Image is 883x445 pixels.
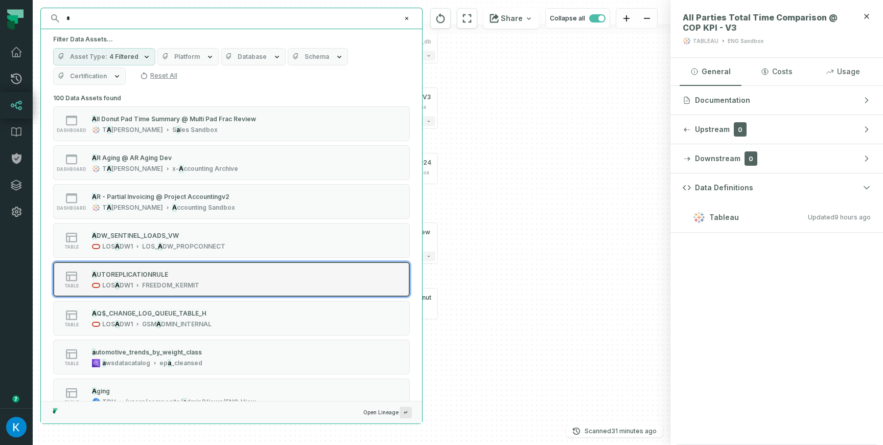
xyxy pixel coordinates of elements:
[172,165,238,173] div: x-Accounting Archive
[161,320,212,328] span: DMIN_INTERNAL
[53,223,410,258] button: tableLOSADW1LOS_ADW_PROPCONNECT
[92,387,97,395] mark: A
[391,169,429,177] div: Sales Sandbox
[142,320,212,328] div: GSMADMIN_INTERNAL
[142,281,199,290] div: FREEDOM_KERMIT
[142,320,156,328] span: GSM
[734,122,747,137] span: 0
[92,348,96,356] mark: a
[70,72,107,80] span: Certification
[158,242,162,251] mark: A
[97,193,229,201] span: R - Partial Invoicing @ Project Accountingv2
[64,244,79,250] span: table
[53,35,410,43] h5: Filter Data Assets...
[483,8,539,29] button: Share
[172,204,235,212] div: Accounting Sandbox
[107,204,111,212] mark: A
[172,126,218,134] div: Sales Sandbox
[834,213,871,221] relative-time: Aug 27, 2025, 1:01 AM GMT+3
[97,387,110,395] span: ging
[384,294,431,302] span: thon NPT Donut
[120,320,133,328] span: DW1
[146,242,158,251] span: OS_
[746,58,807,85] button: Costs
[106,359,150,367] span: wsdatacatalog
[57,128,86,133] span: dashboard
[402,13,412,24] button: Clear search query
[566,425,663,437] button: Scanned[DATE] 10:03:08 AM
[174,53,200,61] span: Platform
[64,361,79,366] span: table
[142,242,225,251] div: LOS_ADW_PROPCONNECT
[64,400,79,405] span: table
[53,379,410,413] button: tableTDV/users/composite/admin/Views/ENG_View
[683,12,848,33] span: All Parties Total Time Comparison @ COP KPI - V3
[109,53,138,61] span: 4 Filtered
[97,271,168,278] span: UTOREPLICATIONRULE
[221,48,286,65] button: Database
[102,126,163,134] div: TABLEAU
[695,153,740,164] span: Downstream
[102,204,107,212] span: T
[142,242,146,251] span: L
[238,53,267,61] span: Database
[102,359,106,367] mark: a
[172,204,177,212] mark: A
[6,417,27,437] img: avatar of Kosta Shougaev
[125,398,256,406] div: /users/composite/admin/Views/ENG_View
[102,165,107,173] span: T
[159,359,202,367] div: epa_cleansed
[92,309,97,317] mark: A
[159,359,168,367] span: ep
[808,213,871,221] span: Updated
[111,204,163,212] span: [PERSON_NAME]
[709,212,739,222] span: Tableau
[156,320,161,328] mark: A
[96,348,202,356] span: utomotive_trends_by_weight_class
[41,91,422,401] div: Suggestions
[404,38,431,46] div: lpi_raw_db
[102,165,163,173] div: TABLEAU
[97,309,206,317] span: Q$_CHANGE_LOG_QUEUE_TABLE_H
[102,242,115,251] span: LOS
[53,106,410,141] button: dashboardTA[PERSON_NAME]Sales Sandbox
[102,359,150,367] div: awsdatacatalog
[70,53,107,61] span: Asset Type
[172,165,179,173] span: x-
[387,159,431,167] span: yson Mill 2024
[111,126,163,134] span: [PERSON_NAME]
[107,126,111,134] mark: A
[111,165,163,173] span: [PERSON_NAME]
[64,283,79,288] span: table
[177,204,235,212] span: ccounting Sandbox
[115,281,120,290] mark: A
[57,206,86,211] span: dashboard
[102,398,116,406] div: TDV
[102,126,107,134] span: T
[391,103,426,112] div: ENG Sandbox
[305,53,329,61] span: Schema
[174,398,183,406] span: te/
[346,93,431,101] div: All Parties Total Time Comparison @ COP KPI - V3
[53,68,126,85] button: Certification
[57,167,86,172] span: dashboard
[695,183,753,193] span: Data Definitions
[168,359,171,367] mark: a
[102,320,133,328] div: LOSADW1
[120,242,133,251] span: DW1
[115,242,120,251] mark: A
[346,294,431,302] div: All LOS Time @ Aethon NPT Donut
[120,281,133,290] span: DW1
[92,232,97,239] mark: A
[670,173,883,202] button: Data Definitions
[179,165,183,173] mark: A
[346,159,431,167] div: All Donut Pad Time Summary @ Grayson Mill 2024
[107,165,111,173] mark: A
[92,115,97,123] mark: A
[97,154,172,162] span: R Aging @ AR Aging Dev
[183,398,187,406] mark: a
[183,165,238,173] span: ccounting Archive
[97,115,256,123] span: ll Donut Pad Time Summary @ Multi Pad Frac Review
[728,37,763,45] div: ENG Sandbox
[670,115,883,144] button: Upstream0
